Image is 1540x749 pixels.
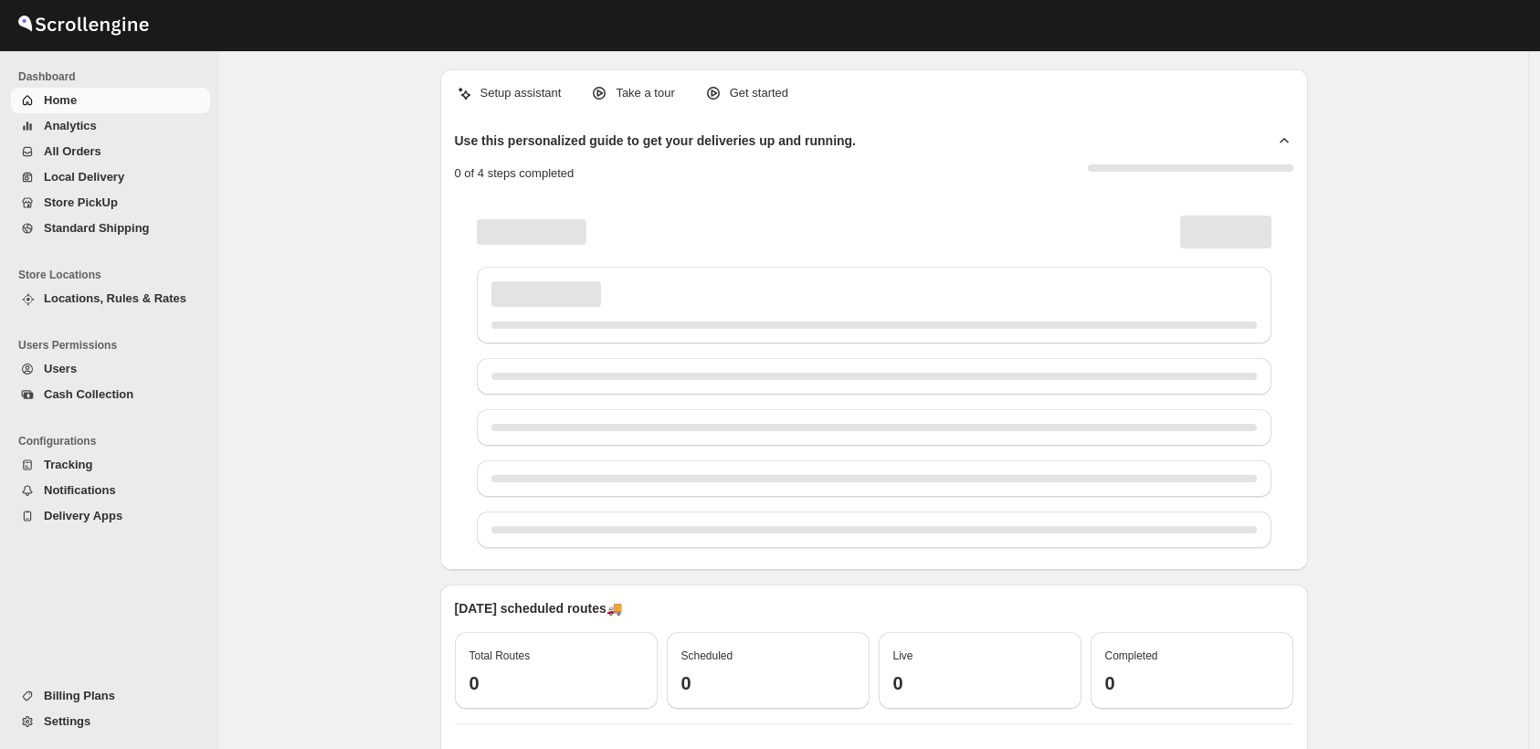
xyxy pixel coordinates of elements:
p: Setup assistant [480,84,562,102]
span: Standard Shipping [44,221,150,235]
span: Delivery Apps [44,509,122,522]
button: Users [11,356,210,382]
span: Analytics [44,119,97,132]
button: Analytics [11,113,210,139]
h3: 0 [1105,672,1279,694]
span: Tracking [44,458,92,471]
button: All Orders [11,139,210,164]
span: Store PickUp [44,195,118,209]
h3: 0 [893,672,1067,694]
span: Settings [44,714,90,728]
span: Dashboard [18,69,210,84]
span: Users [44,362,77,375]
button: Tracking [11,452,210,478]
p: 0 of 4 steps completed [455,164,575,183]
span: Notifications [44,483,116,497]
h3: 0 [469,672,643,694]
span: Completed [1105,649,1158,662]
h3: 0 [681,672,855,694]
span: Cash Collection [44,387,133,401]
button: Notifications [11,478,210,503]
p: Take a tour [616,84,674,102]
span: Total Routes [469,649,531,662]
p: [DATE] scheduled routes 🚚 [455,599,1293,617]
span: Live [893,649,913,662]
span: Users Permissions [18,338,210,353]
button: Home [11,88,210,113]
span: Home [44,93,77,107]
button: Settings [11,709,210,734]
button: Cash Collection [11,382,210,407]
div: Page loading [455,197,1293,555]
span: Configurations [18,434,210,448]
button: Billing Plans [11,683,210,709]
span: Billing Plans [44,689,115,702]
p: Get started [730,84,788,102]
span: All Orders [44,144,101,158]
h2: Use this personalized guide to get your deliveries up and running. [455,132,857,150]
span: Locations, Rules & Rates [44,291,186,305]
button: Delivery Apps [11,503,210,529]
span: Store Locations [18,268,210,282]
span: Scheduled [681,649,733,662]
button: Locations, Rules & Rates [11,286,210,311]
span: Local Delivery [44,170,124,184]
